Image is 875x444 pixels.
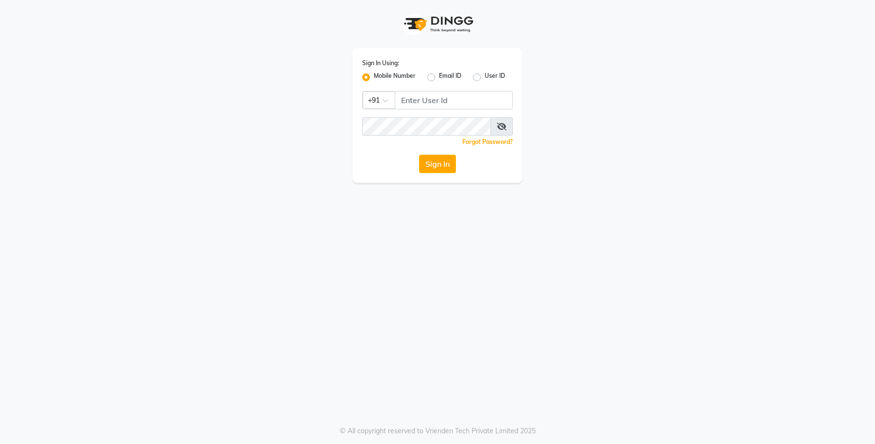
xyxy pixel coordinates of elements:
label: Mobile Number [374,71,416,83]
label: Email ID [439,71,461,83]
input: Username [395,91,513,109]
input: Username [362,117,491,136]
img: logo1.svg [399,10,476,38]
label: User ID [485,71,505,83]
button: Sign In [419,155,456,173]
a: Forgot Password? [462,138,513,145]
label: Sign In Using: [362,59,399,68]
